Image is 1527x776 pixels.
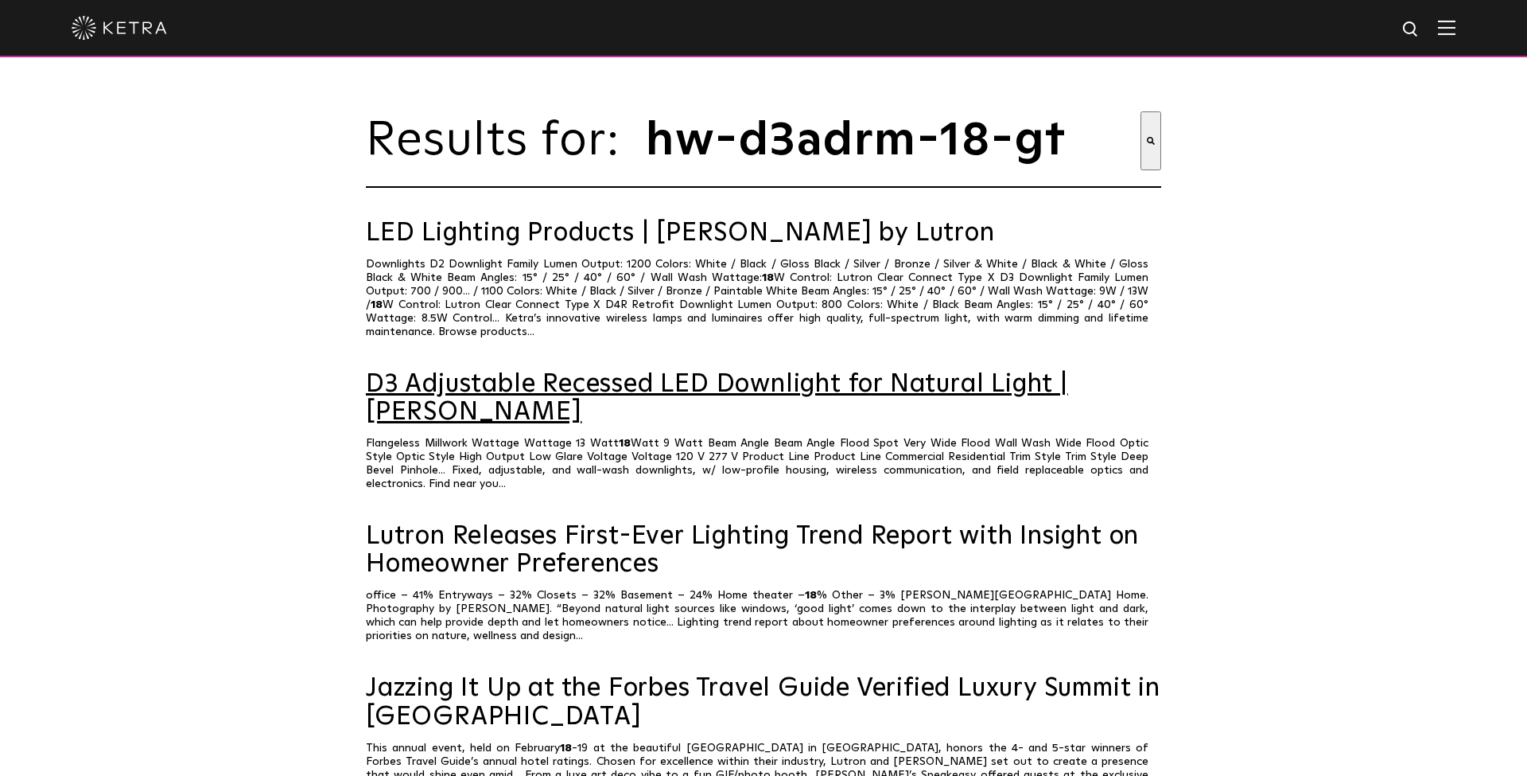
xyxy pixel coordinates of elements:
img: ketra-logo-2019-white [72,16,167,40]
input: This is a search field with an auto-suggest feature attached. [644,111,1140,170]
span: 18 [762,272,774,283]
span: 18 [805,590,817,601]
a: Jazzing It Up at the Forbes Travel Guide Verified Luxury Summit in [GEOGRAPHIC_DATA] [366,675,1161,731]
a: Lutron Releases First-Ever Lighting Trend Report with Insight on Homeowner Preferences [366,523,1161,579]
p: office – 41% Entryways – 32% Closets – 32% Basement – 24% Home theater – % Other – 3% [PERSON_NAM... [366,589,1161,643]
span: 18 [619,438,631,449]
img: search icon [1401,20,1421,40]
button: Search [1140,111,1161,170]
a: LED Lighting Products | [PERSON_NAME] by Lutron [366,220,1161,248]
img: Hamburger%20Nav.svg [1438,20,1455,35]
span: 18 [560,743,572,754]
p: Flangeless Millwork Wattage Wattage 13 Watt Watt 9 Watt Beam Angle Beam Angle Flood Spot Very Wid... [366,437,1161,491]
p: Downlights D2 Downlight Family Lumen Output: 1200 Colors: White / Black / Gloss Black / Silver / ... [366,258,1161,339]
span: Results for: [366,117,636,165]
span: 18 [371,299,383,310]
a: D3 Adjustable Recessed LED Downlight for Natural Light | [PERSON_NAME] [366,371,1161,427]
